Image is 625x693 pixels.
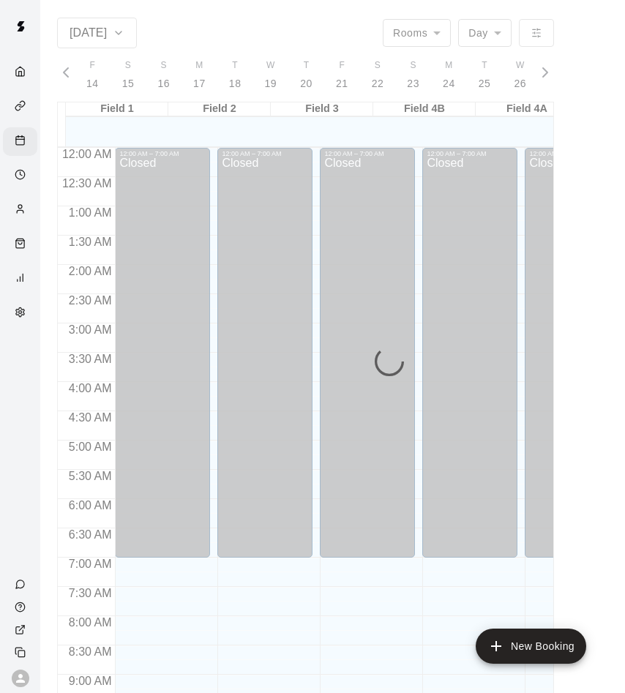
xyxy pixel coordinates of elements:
span: 6:00 AM [65,499,116,512]
span: 1:30 AM [65,236,116,248]
div: Field 4B [373,102,476,116]
span: M [195,59,203,73]
div: Field 1 [66,102,168,116]
span: 2:30 AM [65,294,116,307]
button: F21 [324,54,360,96]
p: 17 [193,76,206,91]
span: S [125,59,131,73]
p: 25 [479,76,491,91]
div: 12:00 AM – 7:00 AM [529,150,615,157]
button: M24 [431,54,467,96]
button: T20 [288,54,324,96]
p: 19 [265,76,277,91]
div: 12:00 AM – 7:00 AM: Closed [525,148,620,558]
button: T25 [467,54,503,96]
span: 7:00 AM [65,558,116,570]
div: Closed [427,157,513,563]
p: 24 [443,76,455,91]
span: S [161,59,167,73]
p: 14 [86,76,99,91]
span: 8:00 AM [65,616,116,629]
span: 9:00 AM [65,675,116,687]
div: 12:00 AM – 7:00 AM: Closed [320,148,415,558]
button: W26 [502,54,538,96]
div: Closed [529,157,615,563]
button: F14 [75,54,111,96]
div: Field 4A [476,102,578,116]
span: 8:30 AM [65,645,116,658]
span: 7:30 AM [65,587,116,599]
p: 26 [514,76,526,91]
div: 12:00 AM – 7:00 AM [427,150,513,157]
div: 12:00 AM – 7:00 AM: Closed [217,148,312,558]
div: Closed [324,157,411,563]
span: W [266,59,275,73]
button: S23 [395,54,431,96]
span: 3:00 AM [65,323,116,336]
button: W19 [253,54,289,96]
div: 12:00 AM – 7:00 AM [324,150,411,157]
button: add [476,629,586,664]
div: Field 2 [168,102,271,116]
span: 5:00 AM [65,441,116,453]
div: 12:00 AM – 7:00 AM: Closed [115,148,210,558]
span: S [375,59,381,73]
div: Closed [119,157,206,563]
span: S [410,59,416,73]
button: T18 [217,54,253,96]
span: 12:00 AM [59,148,116,160]
div: Closed [222,157,308,563]
p: 15 [122,76,135,91]
span: 12:30 AM [59,177,116,190]
span: 4:00 AM [65,382,116,394]
span: 6:30 AM [65,528,116,541]
div: Copy public page link [3,641,40,664]
p: 18 [229,76,242,91]
span: 2:00 AM [65,265,116,277]
span: 4:30 AM [65,411,116,424]
span: T [232,59,238,73]
p: 16 [157,76,170,91]
span: T [304,59,310,73]
img: Swift logo [6,12,35,41]
p: 20 [300,76,312,91]
a: View public page [3,618,40,641]
span: M [445,59,452,73]
span: 5:30 AM [65,470,116,482]
button: M17 [181,54,217,96]
p: 22 [372,76,384,91]
span: 1:00 AM [65,206,116,219]
div: 12:00 AM – 7:00 AM [222,150,308,157]
a: Visit help center [3,596,40,618]
div: Field 3 [271,102,373,116]
button: S16 [146,54,181,96]
span: F [339,59,345,73]
div: 12:00 AM – 7:00 AM: Closed [422,148,517,558]
span: T [482,59,487,73]
a: Contact Us [3,573,40,596]
button: S22 [360,54,396,96]
div: 12:00 AM – 7:00 AM [119,150,206,157]
span: W [516,59,525,73]
button: S15 [111,54,146,96]
p: 21 [336,76,348,91]
p: 23 [407,76,419,91]
span: 3:30 AM [65,353,116,365]
span: F [89,59,95,73]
